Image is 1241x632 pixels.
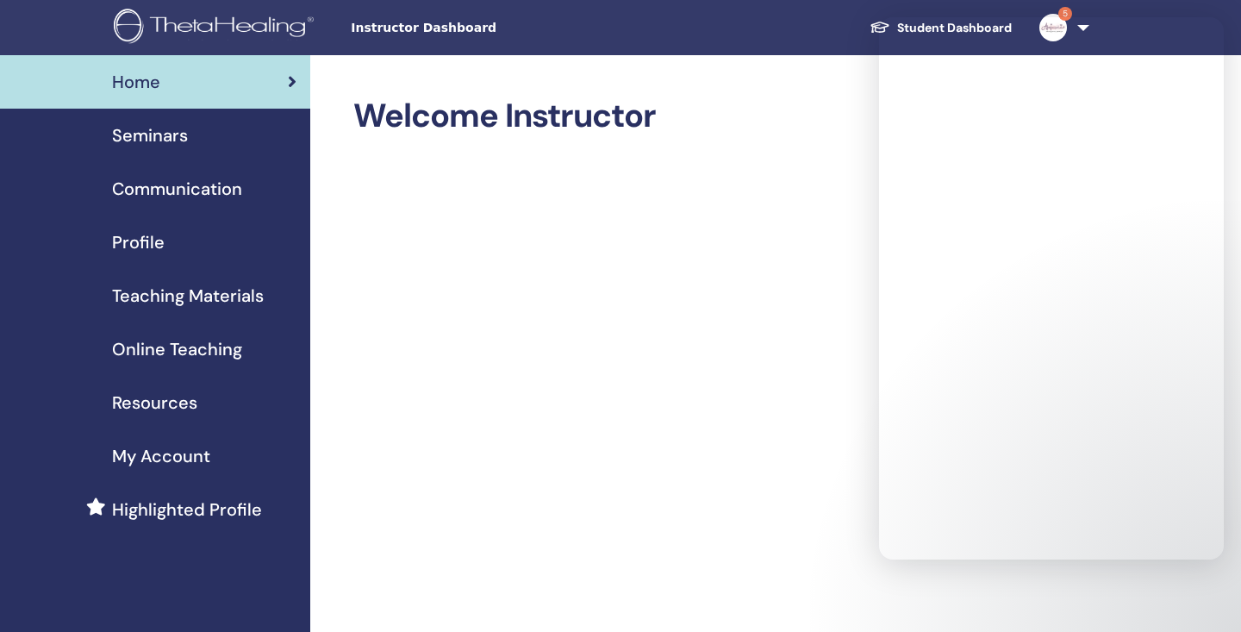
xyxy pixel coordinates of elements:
span: Instructor Dashboard [351,19,609,37]
span: Home [112,69,160,95]
span: Highlighted Profile [112,497,262,522]
img: graduation-cap-white.svg [870,20,890,34]
iframe: Intercom live chat [1182,573,1224,615]
span: My Account [112,443,210,469]
img: logo.png [114,9,320,47]
span: Online Teaching [112,336,242,362]
span: Seminars [112,122,188,148]
span: Resources [112,390,197,416]
img: default.jpg [1039,14,1067,41]
span: 5 [1058,7,1072,21]
span: Teaching Materials [112,283,264,309]
span: Profile [112,229,165,255]
a: Student Dashboard [856,12,1026,44]
span: Communication [112,176,242,202]
iframe: Intercom live chat [879,17,1224,560]
h2: Welcome Instructor [353,97,1086,136]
